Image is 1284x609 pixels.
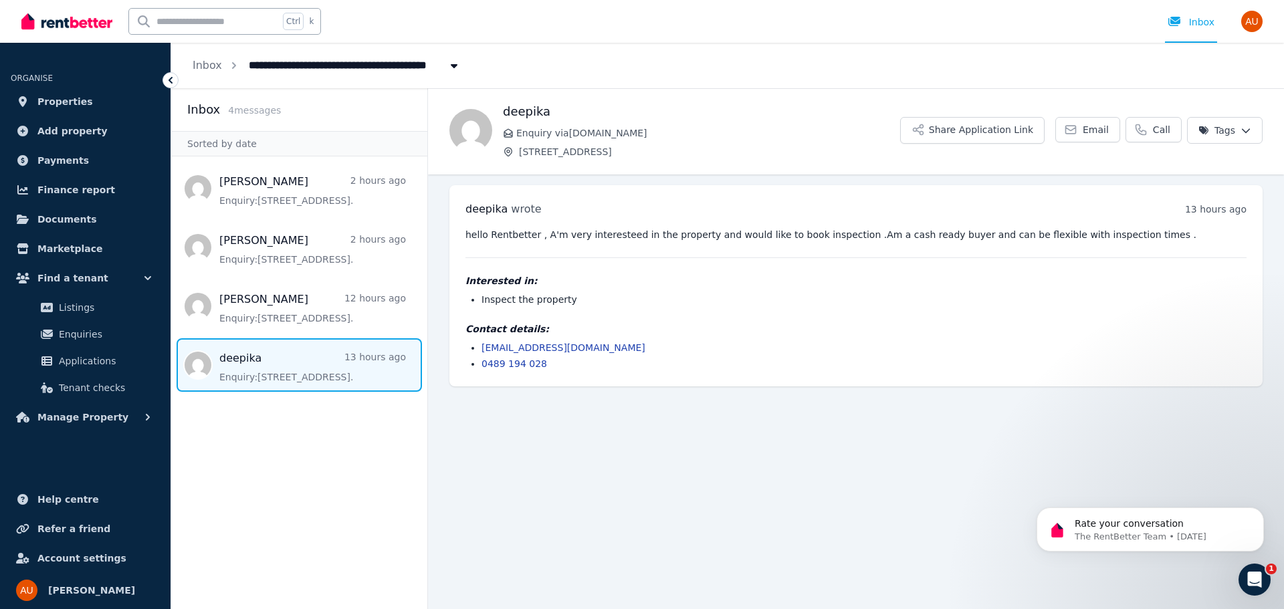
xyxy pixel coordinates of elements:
[511,203,541,215] span: wrote
[16,321,154,348] a: Enquiries
[37,211,97,227] span: Documents
[481,358,547,369] a: 0489 194 028
[1198,124,1235,137] span: Tags
[48,582,135,598] span: [PERSON_NAME]
[465,274,1247,287] h4: Interested in:
[16,294,154,321] a: Listings
[309,16,314,27] span: k
[11,404,160,431] button: Manage Property
[1168,15,1214,29] div: Inbox
[449,109,492,152] img: deepika
[37,491,99,507] span: Help centre
[11,235,160,262] a: Marketplace
[37,550,126,566] span: Account settings
[219,174,406,207] a: [PERSON_NAME]2 hours agoEnquiry:[STREET_ADDRESS].
[37,409,128,425] span: Manage Property
[228,105,281,116] span: 4 message s
[11,147,160,174] a: Payments
[37,123,108,139] span: Add property
[37,152,89,168] span: Payments
[37,521,110,537] span: Refer a friend
[219,233,406,266] a: [PERSON_NAME]2 hours agoEnquiry:[STREET_ADDRESS].
[219,291,406,325] a: [PERSON_NAME]12 hours agoEnquiry:[STREET_ADDRESS].
[465,322,1247,336] h4: Contact details:
[11,515,160,542] a: Refer a friend
[11,486,160,513] a: Help centre
[1266,564,1277,574] span: 1
[37,182,115,198] span: Finance report
[11,545,160,572] a: Account settings
[193,59,222,72] a: Inbox
[219,350,406,384] a: deepika13 hours agoEnquiry:[STREET_ADDRESS].
[11,176,160,203] a: Finance report
[1187,117,1263,144] button: Tags
[1126,117,1182,142] a: Call
[37,241,102,257] span: Marketplace
[283,13,304,30] span: Ctrl
[1239,564,1271,596] iframe: Intercom live chat
[59,380,149,396] span: Tenant checks
[1055,117,1120,142] a: Email
[187,100,220,119] h2: Inbox
[11,206,160,233] a: Documents
[465,203,508,215] span: deepika
[516,126,900,140] span: Enquiry via [DOMAIN_NAME]
[1016,479,1284,573] iframe: Intercom notifications message
[11,74,53,83] span: ORGANISE
[519,145,900,158] span: [STREET_ADDRESS]
[21,11,112,31] img: RentBetter
[16,348,154,374] a: Applications
[1153,123,1170,136] span: Call
[16,374,154,401] a: Tenant checks
[11,118,160,144] a: Add property
[503,102,900,121] h1: deepika
[11,88,160,115] a: Properties
[16,580,37,601] img: Ash Uchil
[171,43,482,88] nav: Breadcrumb
[11,265,160,291] button: Find a tenant
[37,270,108,286] span: Find a tenant
[171,156,427,397] nav: Message list
[481,342,645,353] a: [EMAIL_ADDRESS][DOMAIN_NAME]
[1185,204,1247,215] time: 13 hours ago
[171,131,427,156] div: Sorted by date
[37,94,93,110] span: Properties
[481,293,1247,306] li: Inspect the property
[1241,11,1263,32] img: Ash Uchil
[59,353,149,369] span: Applications
[465,228,1247,241] pre: hello Rentbetter , A'm very interesteed in the property and would like to book inspection .Am a c...
[59,326,149,342] span: Enquiries
[59,299,149,316] span: Listings
[900,117,1045,144] button: Share Application Link
[1083,123,1109,136] span: Email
